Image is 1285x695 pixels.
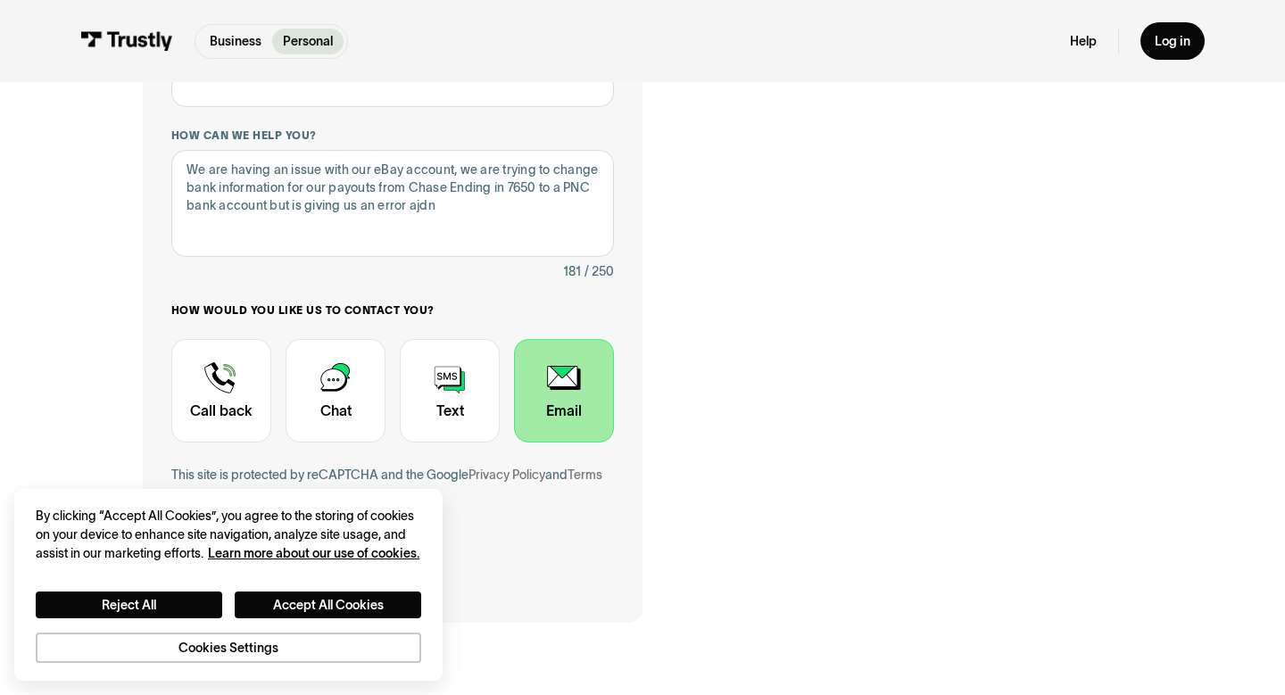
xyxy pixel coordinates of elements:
button: Accept All Cookies [235,592,421,618]
label: How would you like us to contact you? [171,303,614,318]
img: Trustly Logo [80,31,173,51]
div: / 250 [584,261,614,282]
p: Personal [283,32,333,51]
div: This site is protected by reCAPTCHA and the Google and apply. [171,464,614,507]
a: Log in [1140,22,1205,60]
a: Business [199,29,272,54]
a: More information about your privacy, opens in a new tab [208,546,419,560]
label: How can we help you? [171,128,614,143]
button: Reject All [36,592,222,618]
div: Cookie banner [14,489,443,681]
button: Cookies Settings [36,633,421,663]
a: Help [1070,33,1097,49]
a: Personal [272,29,344,54]
a: Privacy Policy [468,467,545,482]
div: By clicking “Accept All Cookies”, you agree to the storing of cookies on your device to enhance s... [36,507,421,563]
div: Log in [1155,33,1190,49]
div: 181 [563,261,581,282]
div: Privacy [36,507,421,663]
p: Business [210,32,261,51]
